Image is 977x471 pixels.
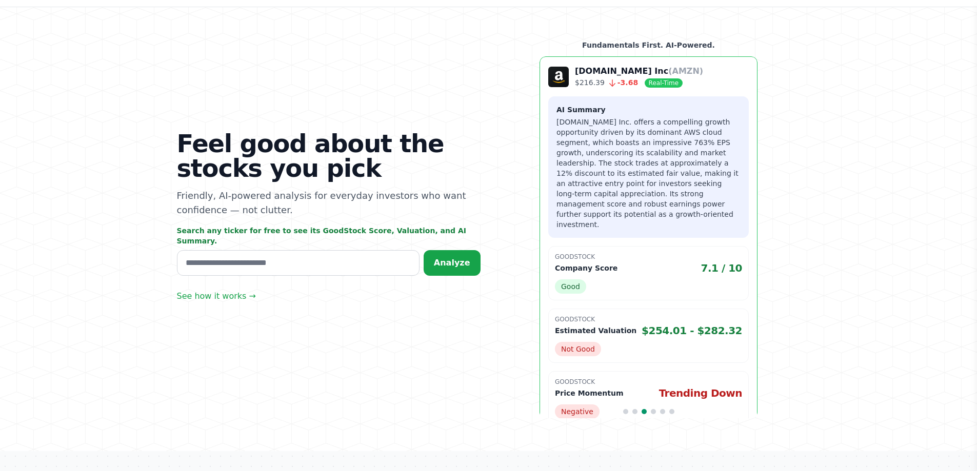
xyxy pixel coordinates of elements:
[651,409,656,414] span: Go to slide 4
[605,78,638,87] span: -3.68
[555,279,586,294] span: Good
[540,56,757,438] a: Company Logo [DOMAIN_NAME] Inc(AMZN) $216.39 -3.68 Real-Time AI Summary [DOMAIN_NAME] Inc. offers...
[556,117,741,230] p: [DOMAIN_NAME] Inc. offers a compelling growth opportunity driven by its dominant AWS cloud segmen...
[177,290,256,302] a: See how it works →
[642,323,742,338] span: $254.01 - $282.32
[642,409,647,414] span: Go to slide 3
[555,404,600,419] span: Negative
[555,253,742,261] p: GoodStock
[177,226,481,246] p: Search any ticker for free to see its GoodStock Score, Valuation, and AI Summary.
[556,105,741,115] h3: AI Summary
[555,315,742,323] p: GoodStock
[575,65,703,77] p: [DOMAIN_NAME] Inc
[540,56,757,438] div: 3 / 6
[555,263,617,273] p: Company Score
[668,66,703,76] span: (AMZN)
[623,409,628,414] span: Go to slide 1
[575,77,703,88] p: $216.39
[548,67,569,87] img: Company Logo
[555,388,623,398] p: Price Momentum
[645,78,683,88] span: Real-Time
[434,258,470,268] span: Analyze
[659,386,742,400] span: Trending Down
[555,378,742,386] p: GoodStock
[555,342,601,356] span: Not Good
[424,250,481,276] button: Analyze
[669,409,674,414] span: Go to slide 6
[555,325,636,336] p: Estimated Valuation
[177,189,481,217] p: Friendly, AI-powered analysis for everyday investors who want confidence — not clutter.
[660,409,665,414] span: Go to slide 5
[177,131,481,180] h1: Feel good about the stocks you pick
[540,40,757,50] p: Fundamentals First. AI-Powered.
[701,261,743,275] span: 7.1 / 10
[632,409,637,414] span: Go to slide 2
